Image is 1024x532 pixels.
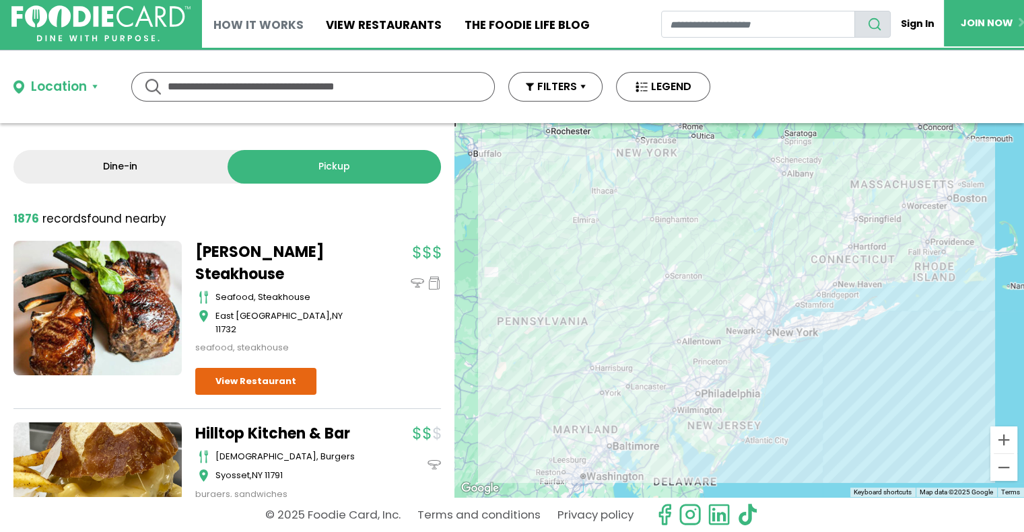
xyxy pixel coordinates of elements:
div: seafood, steakhouse [195,341,364,354]
img: pickup_icon.svg [428,276,441,290]
img: cutlery_icon.svg [199,291,209,304]
img: map_icon.svg [199,469,209,482]
div: , [215,469,364,482]
a: Hilltop Kitchen & Bar [195,422,364,445]
img: Google [458,480,502,497]
img: map_icon.svg [199,309,209,323]
span: 11732 [215,323,236,336]
button: Zoom out [990,454,1017,481]
a: View Restaurant [195,368,316,395]
span: 11791 [265,469,283,482]
button: Zoom in [990,426,1017,453]
div: Location [31,77,87,97]
span: East [GEOGRAPHIC_DATA] [215,309,330,322]
button: Keyboard shortcuts [854,488,912,497]
button: search [854,11,891,38]
span: Map data ©2025 Google [920,488,993,496]
span: Syosset [215,469,250,482]
strong: 1876 [13,211,39,227]
a: Privacy policy [557,503,634,527]
div: burgers, sandwiches [195,488,364,501]
div: [DEMOGRAPHIC_DATA], burgers [215,450,364,463]
input: restaurant search [661,11,855,38]
a: [PERSON_NAME] Steakhouse [195,241,364,285]
a: Terms and conditions [417,503,541,527]
img: dinein_icon.svg [411,276,424,290]
span: NY [332,309,343,322]
button: FILTERS [508,72,603,102]
a: Dine-in [13,150,228,184]
a: Open this area in Google Maps (opens a new window) [458,480,502,497]
button: LEGEND [616,72,710,102]
div: found nearby [13,211,166,228]
div: seafood, steakhouse [215,291,364,304]
div: , [215,309,364,336]
img: cutlery_icon.svg [199,450,209,463]
img: FoodieCard; Eat, Drink, Save, Donate [11,5,191,42]
svg: check us out on facebook [653,503,676,526]
img: tiktok.svg [737,503,759,526]
span: NY [252,469,263,482]
button: Location [13,77,98,97]
a: Terms [1001,488,1020,496]
img: dinein_icon.svg [428,458,441,471]
a: Pickup [228,150,442,184]
img: linkedin.svg [708,503,730,526]
span: records [42,211,87,227]
p: © 2025 Foodie Card, Inc. [265,503,401,527]
a: Sign In [891,11,944,37]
